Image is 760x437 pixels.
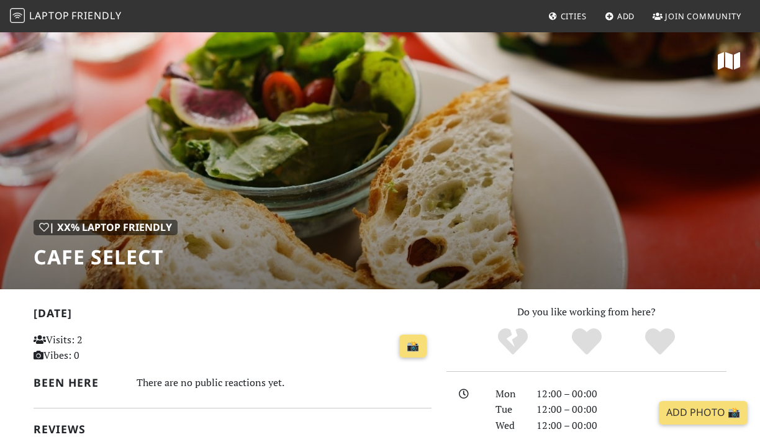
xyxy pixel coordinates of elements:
p: Do you like working from here? [446,304,726,320]
a: Add Photo 📸 [659,401,748,425]
div: No [476,327,550,358]
span: Friendly [71,9,121,22]
p: Visits: 2 Vibes: 0 [34,332,156,364]
div: 12:00 – 00:00 [529,386,734,402]
div: Mon [488,386,529,402]
h2: Reviews [34,423,432,436]
div: 12:00 – 00:00 [529,402,734,418]
a: Cities [543,5,592,27]
span: Add [617,11,635,22]
span: Join Community [665,11,741,22]
h1: Cafe Select [34,245,178,269]
h2: Been here [34,376,122,389]
div: Definitely! [623,327,697,358]
a: LaptopFriendly LaptopFriendly [10,6,122,27]
h2: [DATE] [34,307,432,325]
span: Laptop [29,9,70,22]
div: 12:00 – 00:00 [529,418,734,434]
a: 📸 [399,335,427,358]
img: LaptopFriendly [10,8,25,23]
div: There are no public reactions yet. [137,374,432,392]
span: Cities [561,11,587,22]
div: Tue [488,402,529,418]
a: Join Community [648,5,746,27]
div: | XX% Laptop Friendly [34,220,178,236]
a: Add [600,5,640,27]
div: Yes [550,327,623,358]
div: Wed [488,418,529,434]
